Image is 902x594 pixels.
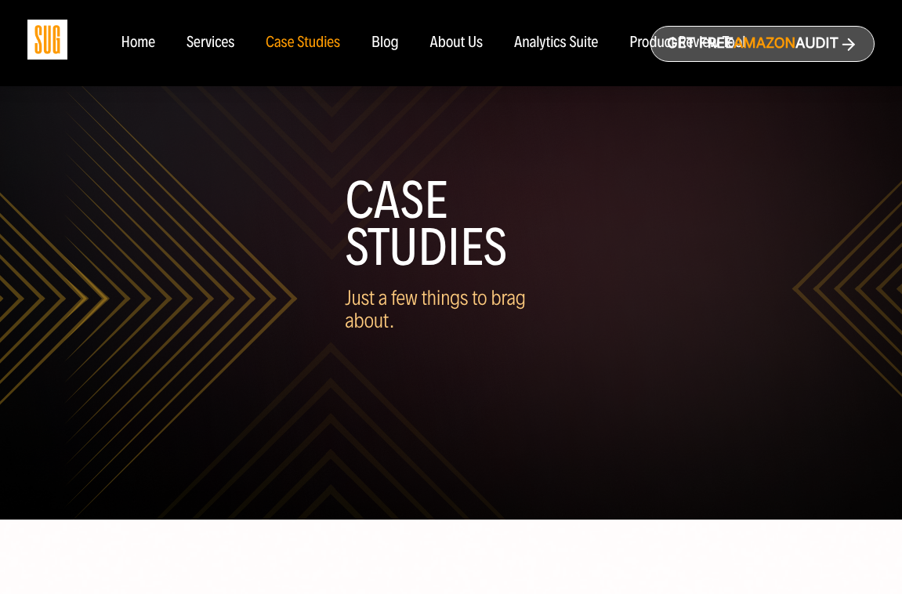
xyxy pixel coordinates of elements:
[266,34,340,52] a: Case Studies
[345,177,556,271] h1: Case Studies
[27,20,67,60] img: Sug
[629,34,745,52] a: Product Review Tool
[734,35,795,52] span: Amazon
[187,34,234,52] a: Services
[121,34,154,52] a: Home
[514,34,598,52] a: Analytics Suite
[650,26,875,62] a: Get freeAmazonAudit
[430,34,484,52] a: About Us
[371,34,399,52] a: Blog
[345,285,526,333] span: Just a few things to brag about.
